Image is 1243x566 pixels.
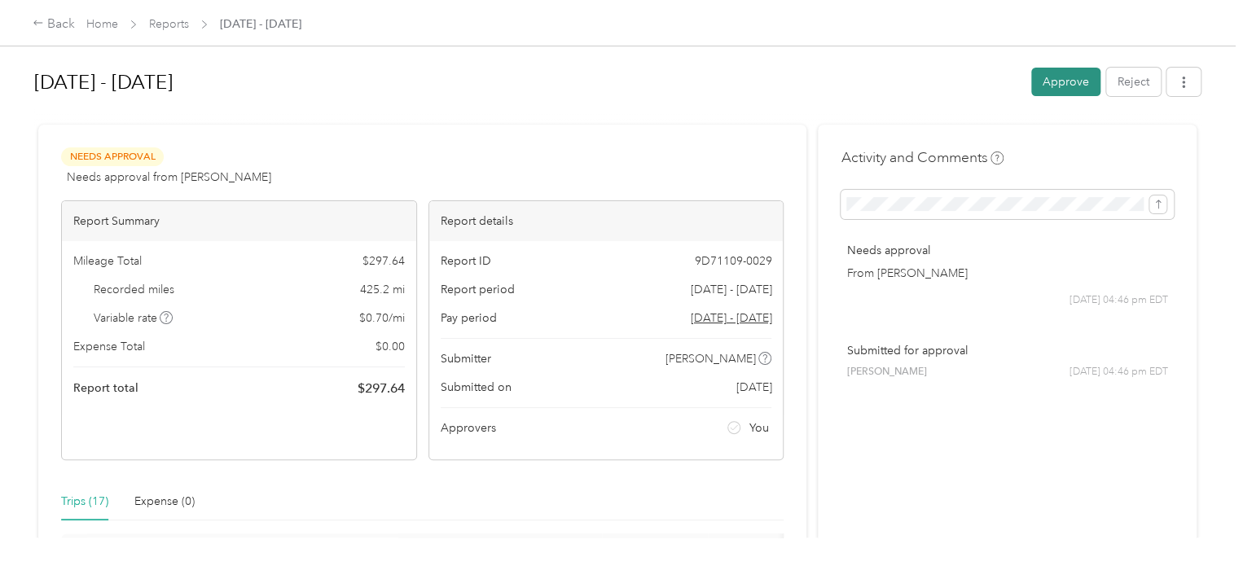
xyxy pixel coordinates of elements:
span: [DATE] 04:46 pm EDT [1070,365,1168,380]
p: From [PERSON_NAME] [846,265,1168,282]
span: Pay period [441,309,497,327]
span: $ 297.64 [358,379,405,398]
span: 425.2 mi [360,281,405,298]
h4: Activity and Comments [841,147,1004,168]
span: [DATE] - [DATE] [220,15,301,33]
span: [DATE] 04:46 pm EDT [1070,293,1168,308]
span: [PERSON_NAME] [665,350,756,367]
span: [DATE] - [DATE] [690,281,771,298]
div: Trips (17) [61,493,108,511]
span: [DATE] [736,379,771,396]
div: Expense (0) [134,493,195,511]
div: Report Summary [62,201,416,241]
a: Home [86,17,118,31]
a: Reports [149,17,189,31]
span: [PERSON_NAME] [846,365,926,380]
span: $ 0.70 / mi [359,309,405,327]
div: Back [33,15,75,34]
p: Needs approval [846,242,1168,259]
button: Approve [1031,68,1100,96]
span: Needs Approval [61,147,164,166]
span: You [749,419,769,437]
span: $ 297.64 [362,252,405,270]
p: Submitted for approval [846,342,1168,359]
span: Expense Total [73,338,145,355]
span: Go to pay period [690,309,771,327]
span: Approvers [441,419,496,437]
span: Mileage Total [73,252,142,270]
h1: Sep 22 - 28, 2025 [34,63,1020,102]
span: Report period [441,281,515,298]
span: $ 0.00 [376,338,405,355]
iframe: Everlance-gr Chat Button Frame [1152,475,1243,566]
span: Report total [73,380,138,397]
span: 9D71109-0029 [694,252,771,270]
button: Reject [1106,68,1161,96]
span: Needs approval from [PERSON_NAME] [67,169,271,186]
span: Report ID [441,252,491,270]
span: Submitter [441,350,491,367]
span: Submitted on [441,379,512,396]
span: Recorded miles [94,281,174,298]
div: Report details [429,201,784,241]
span: Variable rate [94,309,173,327]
